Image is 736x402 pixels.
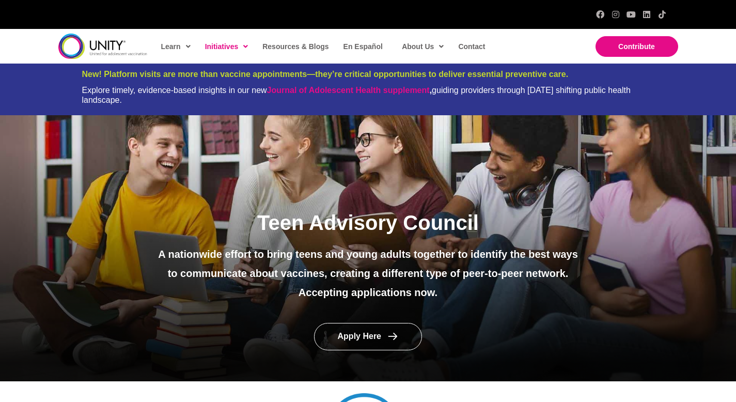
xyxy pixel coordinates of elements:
[618,42,655,51] span: Contribute
[155,283,582,302] p: Accepting applications now.
[82,85,654,105] div: Explore timely, evidence-based insights in our new guiding providers through [DATE] shifting publ...
[314,323,422,350] a: Apply Here
[643,10,651,19] a: LinkedIn
[262,42,328,51] span: Resources & Blogs
[58,34,147,59] img: unity-logo-dark
[257,35,333,58] a: Resources & Blogs
[338,35,387,58] a: En Español
[343,42,383,51] span: En Español
[155,245,582,283] p: A nationwide effort to bring teens and young adults together to identify the best ways to communi...
[402,39,444,54] span: About Us
[453,35,489,58] a: Contact
[596,36,678,57] a: Contribute
[267,86,430,95] a: Journal of Adolescent Health supplement
[658,10,666,19] a: TikTok
[458,42,485,51] span: Contact
[82,70,569,79] span: New! Platform visits are more than vaccine appointments—they’re critical opportunities to deliver...
[338,332,381,341] span: Apply Here
[205,39,248,54] span: Initiatives
[161,39,191,54] span: Learn
[257,211,479,234] span: Teen Advisory Council
[267,86,432,95] strong: ,
[627,10,635,19] a: YouTube
[397,35,448,58] a: About Us
[596,10,604,19] a: Facebook
[612,10,620,19] a: Instagram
